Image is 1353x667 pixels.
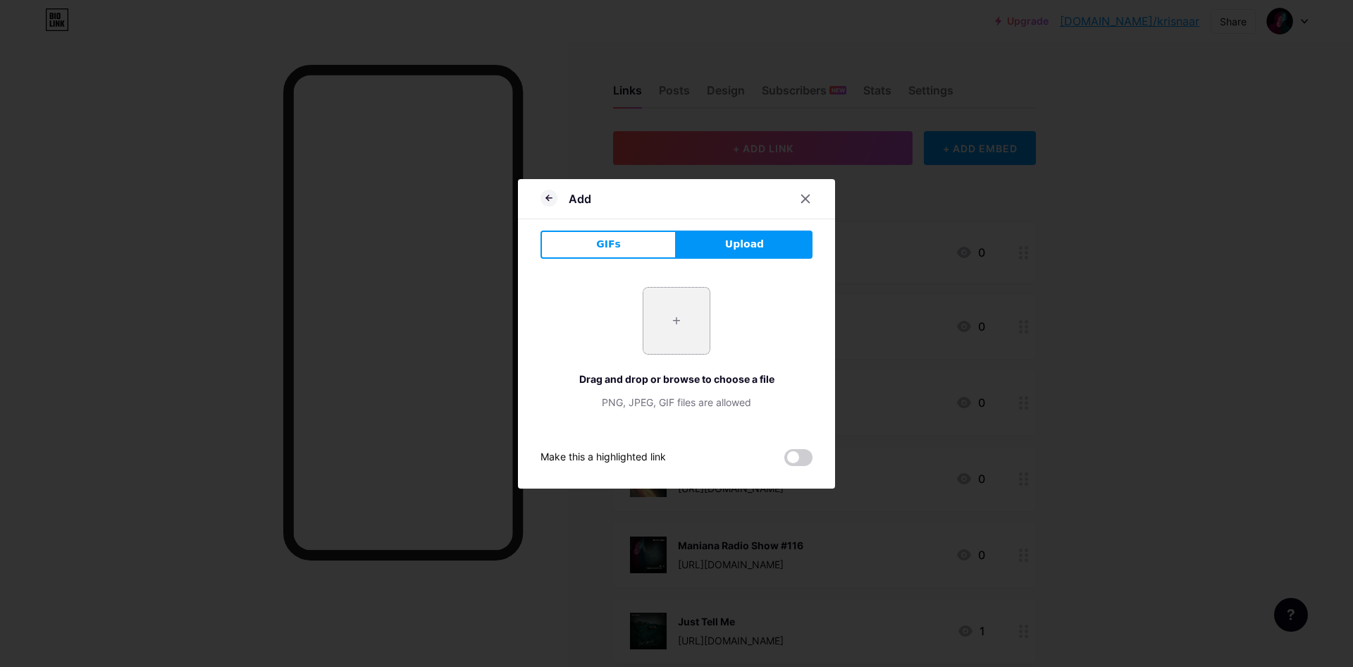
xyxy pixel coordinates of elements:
[725,237,764,252] span: Upload
[540,449,666,466] div: Make this a highlighted link
[676,231,813,259] button: Upload
[540,395,813,410] div: PNG, JPEG, GIF files are allowed
[596,237,621,252] span: GIFs
[540,372,813,386] div: Drag and drop or browse to choose a file
[569,190,591,207] div: Add
[540,231,676,259] button: GIFs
